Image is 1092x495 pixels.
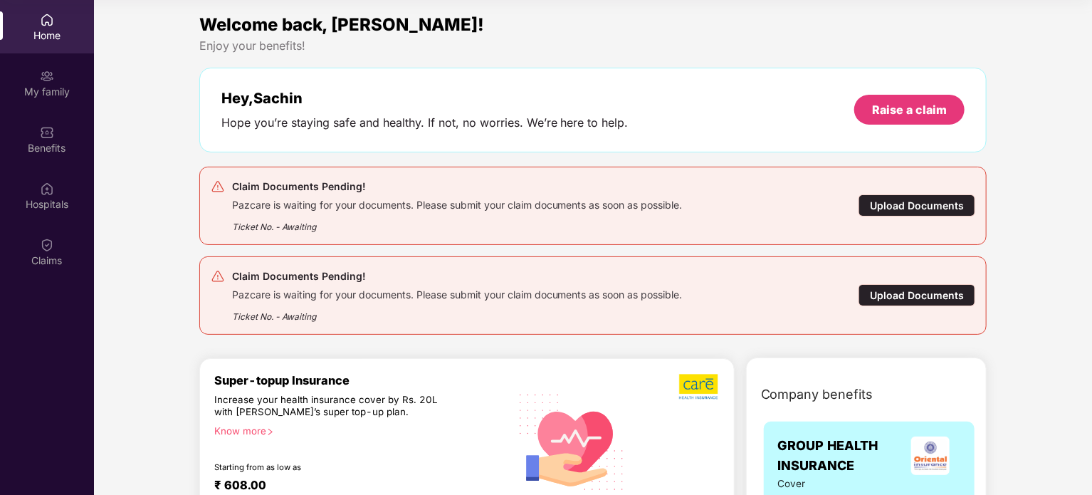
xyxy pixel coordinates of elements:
div: Increase your health insurance cover by Rs. 20L with [PERSON_NAME]’s super top-up plan. [214,394,448,420]
div: Upload Documents [859,284,975,306]
div: Super-topup Insurance [214,373,509,387]
div: Claim Documents Pending! [232,178,683,195]
div: Ticket No. - Awaiting [232,212,683,234]
div: Raise a claim [872,102,947,118]
div: Hope you’re staying safe and healthy. If not, no worries. We’re here to help. [221,115,629,130]
img: svg+xml;base64,PHN2ZyBpZD0iQ2xhaW0iIHhtbG5zPSJodHRwOi8vd3d3LnczLm9yZy8yMDAwL3N2ZyIgd2lkdGg9IjIwIi... [40,238,54,252]
div: Ticket No. - Awaiting [232,301,683,323]
div: Know more [214,425,500,435]
span: GROUP HEALTH INSURANCE [778,436,901,476]
div: Pazcare is waiting for your documents. Please submit your claim documents as soon as possible. [232,195,683,212]
div: Enjoy your benefits! [199,38,987,53]
img: svg+xml;base64,PHN2ZyBpZD0iSG9tZSIgeG1sbnM9Imh0dHA6Ly93d3cudzMub3JnLzIwMDAvc3ZnIiB3aWR0aD0iMjAiIG... [40,13,54,27]
img: svg+xml;base64,PHN2ZyB4bWxucz0iaHR0cDovL3d3dy53My5vcmcvMjAwMC9zdmciIHdpZHRoPSIyNCIgaGVpZ2h0PSIyNC... [211,269,225,283]
span: right [266,428,274,436]
img: insurerLogo [911,437,950,475]
div: Starting from as low as [214,462,448,472]
span: Welcome back, [PERSON_NAME]! [199,14,484,35]
img: svg+xml;base64,PHN2ZyBpZD0iSG9zcGl0YWxzIiB4bWxucz0iaHR0cDovL3d3dy53My5vcmcvMjAwMC9zdmciIHdpZHRoPS... [40,182,54,196]
span: Company benefits [761,385,873,405]
img: b5dec4f62d2307b9de63beb79f102df3.png [679,373,720,400]
div: ₹ 608.00 [214,478,495,495]
img: svg+xml;base64,PHN2ZyBpZD0iQmVuZWZpdHMiIHhtbG5zPSJodHRwOi8vd3d3LnczLm9yZy8yMDAwL3N2ZyIgd2lkdGg9Ij... [40,125,54,140]
img: svg+xml;base64,PHN2ZyB4bWxucz0iaHR0cDovL3d3dy53My5vcmcvMjAwMC9zdmciIHdpZHRoPSIyNCIgaGVpZ2h0PSIyNC... [211,179,225,194]
div: Upload Documents [859,194,975,217]
div: Pazcare is waiting for your documents. Please submit your claim documents as soon as possible. [232,285,683,301]
span: Cover [778,476,876,491]
div: Claim Documents Pending! [232,268,683,285]
div: Hey, Sachin [221,90,629,107]
img: svg+xml;base64,PHN2ZyB3aWR0aD0iMjAiIGhlaWdodD0iMjAiIHZpZXdCb3g9IjAgMCAyMCAyMCIgZmlsbD0ibm9uZSIgeG... [40,69,54,83]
